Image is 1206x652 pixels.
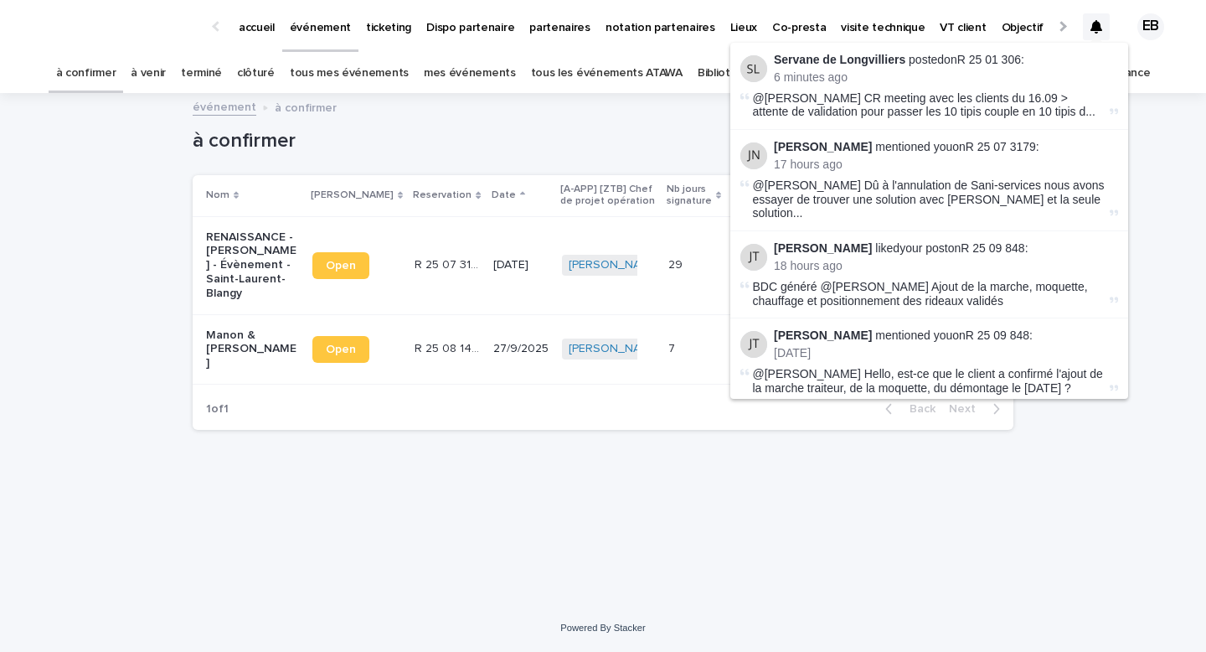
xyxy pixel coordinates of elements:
[753,91,1106,120] span: @[PERSON_NAME] CR meeting avec les clients du 16.09 > attente de validation pour passer les 10 ti...
[774,329,1118,343] p: mentioned you on :
[326,260,356,272] span: Open
[181,54,222,93] a: terminé
[774,53,905,66] strong: Servane de Longvilliers
[774,70,1118,85] p: 6 minutes ago
[774,329,872,342] strong: [PERSON_NAME]
[774,158,1118,172] p: 17 hours ago
[290,54,409,93] a: tous mes événements
[193,129,750,153] h1: à confirmer
[740,244,767,271] img: Joy Tarade
[774,53,1118,67] p: posted on :
[415,339,482,356] p: R 25 08 1497
[312,252,369,279] a: Open
[493,342,549,356] p: 27/9/2025
[569,342,660,356] a: [PERSON_NAME]
[740,142,767,169] img: Jeanne Nogrix
[966,329,1029,342] a: R 25 09 848
[492,186,516,204] p: Date
[531,54,683,93] a: tous les événements ATAWA
[774,241,1118,256] p: liked your post on R 25 09 848 :
[569,258,660,272] a: [PERSON_NAME]
[193,96,256,116] a: événement
[193,389,242,430] p: 1 of 1
[1137,13,1164,40] div: EB
[740,331,767,358] img: Joy Tarade
[206,230,299,301] p: RENAISSANCE - [PERSON_NAME] - Évènement - Saint-Laurent-Blangy
[774,140,872,153] strong: [PERSON_NAME]
[424,54,516,93] a: mes événements
[667,180,712,211] p: Nb jours signature
[275,97,337,116] p: à confirmer
[899,403,935,415] span: Back
[753,179,1106,220] span: @[PERSON_NAME] Dû à l'annulation de Sani-services nous avons essayer de trouver une solution avec...
[698,54,781,93] a: Bibliothèque 3D
[415,255,482,272] p: R 25 07 3179
[668,339,678,356] p: 7
[872,401,942,417] button: Back
[560,180,657,211] p: [A-APP] [ZTB] Chef de projet opération
[949,403,986,415] span: Next
[668,255,686,272] p: 29
[413,186,472,204] p: Reservation
[33,10,196,44] img: Ls34BcGeRexTGTNfXpUC
[957,53,1021,66] a: R 25 01 306
[193,216,1032,314] tr: RENAISSANCE - [PERSON_NAME] - Évènement - Saint-Laurent-BlangyOpenR 25 07 3179R 25 07 3179 [DATE]...
[237,54,275,93] a: clôturé
[942,401,1013,417] button: Next
[560,623,645,633] a: Powered By Stacker
[753,280,1088,308] span: BDC généré @[PERSON_NAME] Ajout de la marche, moquette, chauffage et positionnement des rideaux v...
[774,241,872,255] strong: [PERSON_NAME]
[193,314,1032,384] tr: Manon & [PERSON_NAME]OpenR 25 08 1497R 25 08 1497 27/9/2025[PERSON_NAME] 77 Commande en coursRése...
[312,336,369,363] a: Open
[326,344,356,355] span: Open
[774,259,1118,273] p: 18 hours ago
[753,367,1103,395] span: @[PERSON_NAME] Hello, est-ce que le client a confirmé l'ajout de la marche traiteur, de la moquet...
[774,140,1118,154] p: mentioned you on :
[774,346,1118,360] p: [DATE]
[740,55,767,82] img: Servane de Longvilliers
[131,54,166,93] a: à venir
[56,54,116,93] a: à confirmer
[493,258,549,272] p: [DATE]
[206,186,229,204] p: Nom
[311,186,394,204] p: [PERSON_NAME]
[966,140,1036,153] a: R 25 07 3179
[206,329,299,370] p: Manon & [PERSON_NAME]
